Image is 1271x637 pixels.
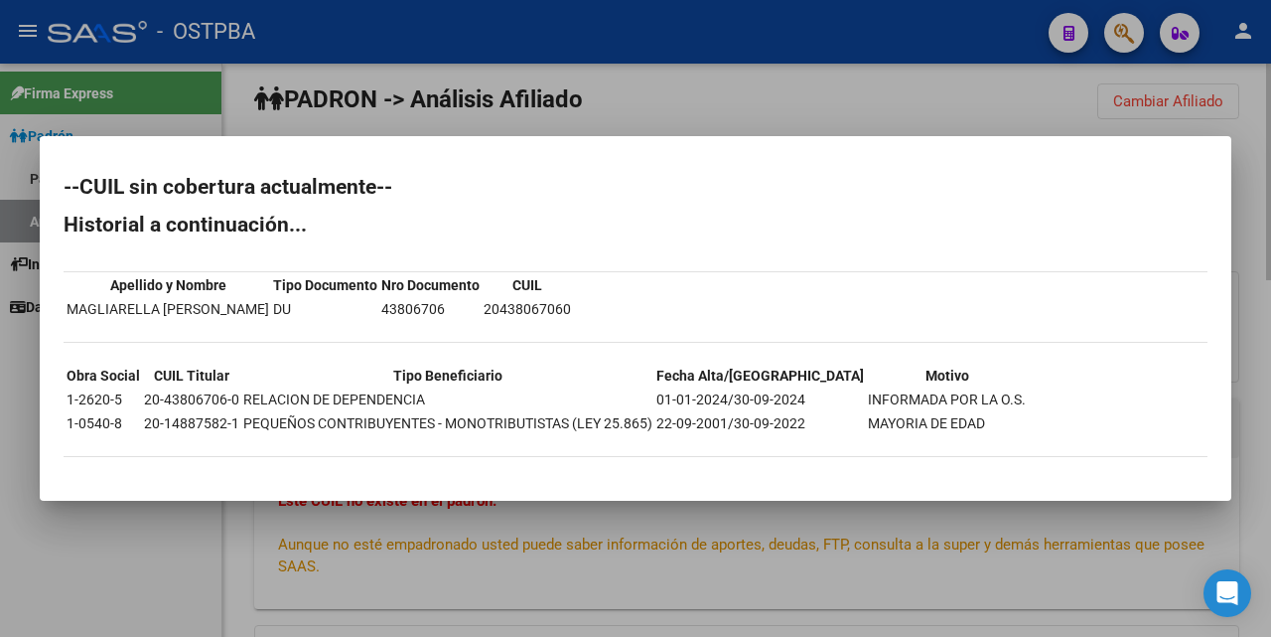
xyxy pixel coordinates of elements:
td: 20-43806706-0 [143,389,240,410]
h2: --CUIL sin cobertura actualmente-- [64,177,1207,197]
th: Apellido y Nombre [66,274,270,296]
td: 20438067060 [483,298,572,320]
td: 01-01-2024/30-09-2024 [655,389,865,410]
td: 22-09-2001/30-09-2022 [655,412,865,434]
td: DU [272,298,378,320]
td: 1-0540-8 [66,412,141,434]
th: Tipo Documento [272,274,378,296]
th: Nro Documento [380,274,481,296]
th: CUIL Titular [143,365,240,387]
td: MAYORIA DE EDAD [867,412,1027,434]
td: 43806706 [380,298,481,320]
td: 20-14887582-1 [143,412,240,434]
td: PEQUEÑOS CONTRIBUYENTES - MONOTRIBUTISTAS (LEY 25.865) [242,412,653,434]
td: INFORMADA POR LA O.S. [867,389,1027,410]
th: Tipo Beneficiario [242,365,653,387]
th: Fecha Alta/[GEOGRAPHIC_DATA] [655,365,865,387]
th: Motivo [867,365,1027,387]
td: 1-2620-5 [66,389,141,410]
th: Obra Social [66,365,141,387]
td: RELACION DE DEPENDENCIA [242,389,653,410]
div: Open Intercom Messenger [1203,569,1251,617]
th: CUIL [483,274,572,296]
h2: Historial a continuación... [64,215,1207,235]
td: MAGLIARELLA [PERSON_NAME] [66,298,270,320]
